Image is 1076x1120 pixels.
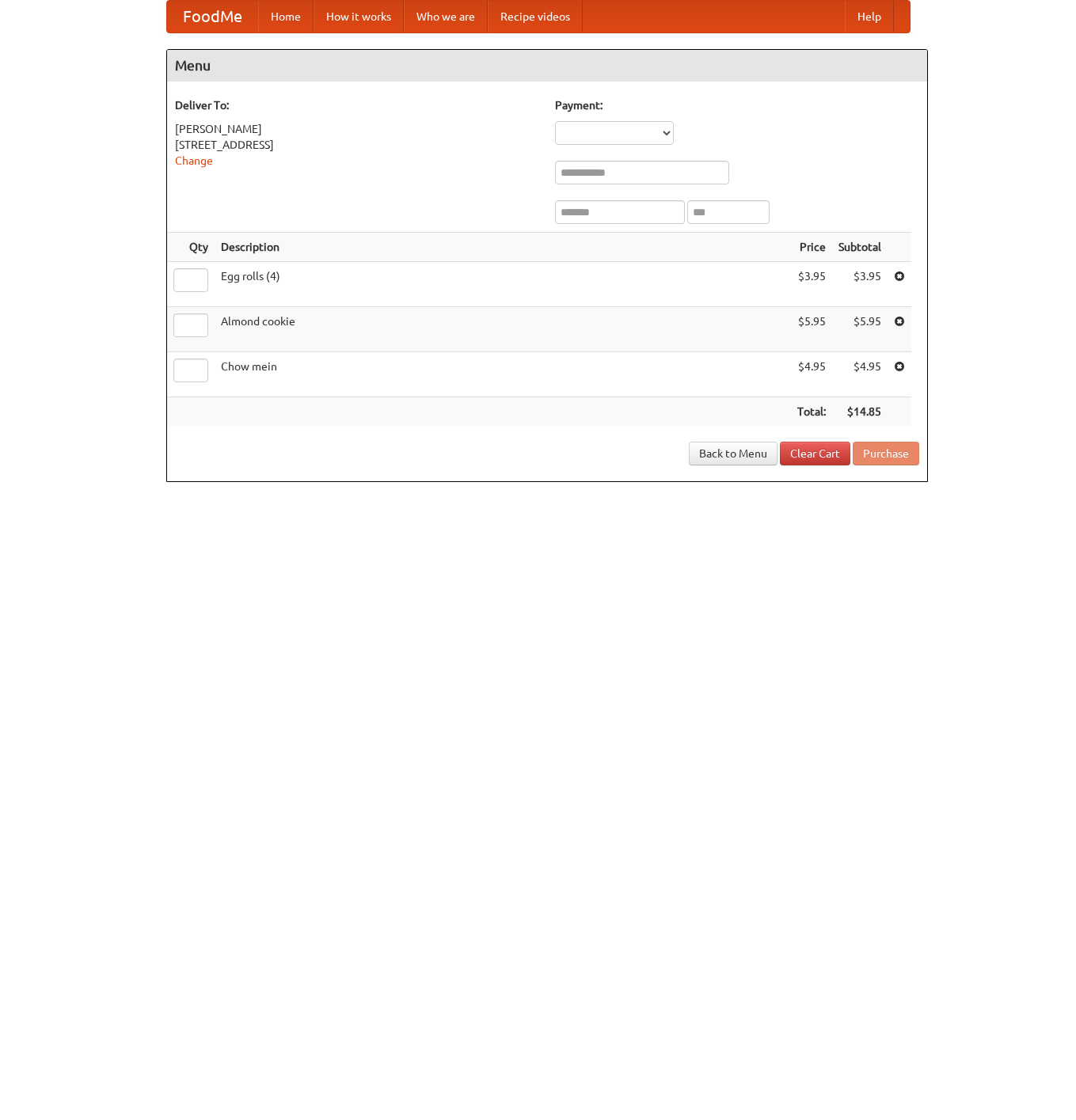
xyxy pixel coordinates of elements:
[488,1,583,32] a: Recipe videos
[832,352,888,397] td: $4.95
[832,262,888,307] td: $3.95
[258,1,314,32] a: Home
[175,137,539,153] div: [STREET_ADDRESS]
[215,307,791,352] td: Almond cookie
[167,50,927,82] h4: Menu
[791,307,832,352] td: $5.95
[832,233,888,262] th: Subtotal
[167,233,215,262] th: Qty
[791,352,832,397] td: $4.95
[175,154,213,167] a: Change
[314,1,404,32] a: How it works
[175,121,539,137] div: [PERSON_NAME]
[845,1,894,32] a: Help
[780,442,850,465] a: Clear Cart
[175,97,539,113] h5: Deliver To:
[689,442,778,465] a: Back to Menu
[404,1,488,32] a: Who we are
[832,397,888,427] th: $14.85
[167,1,258,32] a: FoodMe
[215,233,791,262] th: Description
[791,262,832,307] td: $3.95
[791,397,832,427] th: Total:
[215,262,791,307] td: Egg rolls (4)
[791,233,832,262] th: Price
[555,97,919,113] h5: Payment:
[215,352,791,397] td: Chow mein
[853,442,919,465] button: Purchase
[832,307,888,352] td: $5.95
